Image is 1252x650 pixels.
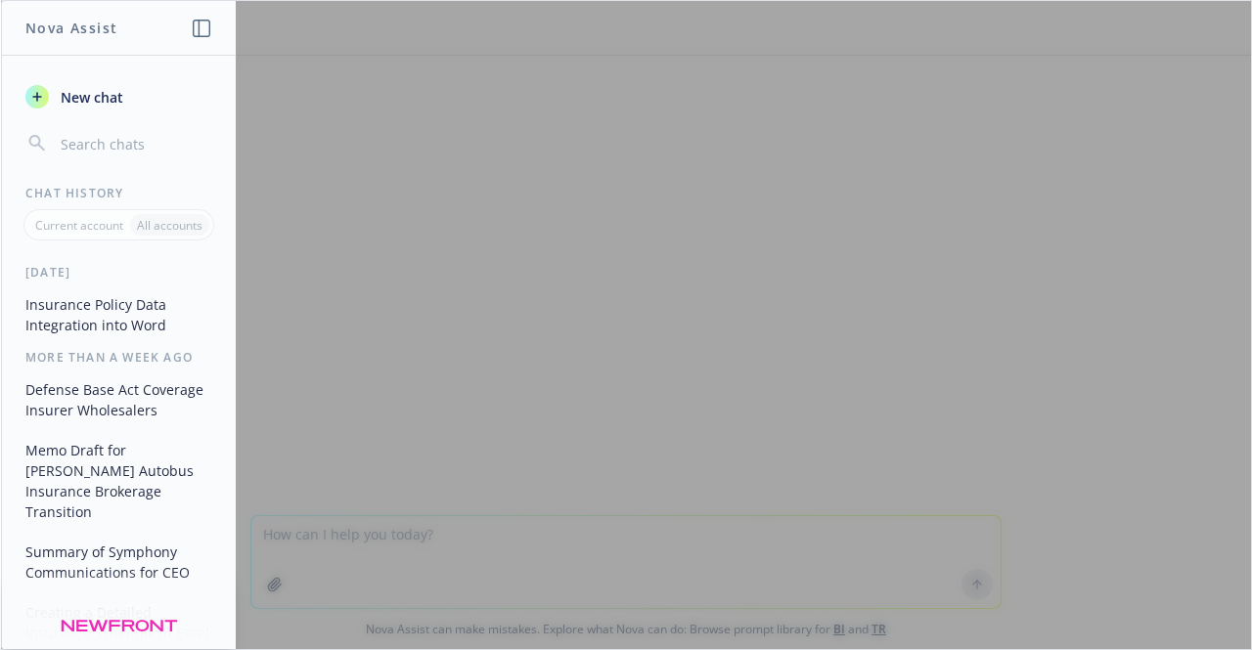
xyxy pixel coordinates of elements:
button: Memo Draft for [PERSON_NAME] Autobus Insurance Brokerage Transition [18,434,220,528]
p: Current account [35,217,123,234]
h1: Nova Assist [25,18,117,38]
button: Defense Base Act Coverage Insurer Wholesalers [18,373,220,426]
input: Search chats [57,130,212,157]
p: All accounts [137,217,202,234]
span: New chat [57,87,123,108]
div: [DATE] [2,264,236,281]
div: Chat History [2,185,236,201]
button: Creating a Detailed Insurance Schedule in Excel [18,596,220,649]
button: Summary of Symphony Communications for CEO [18,536,220,588]
div: More than a week ago [2,349,236,366]
button: New chat [18,79,220,114]
button: Insurance Policy Data Integration into Word [18,288,220,341]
